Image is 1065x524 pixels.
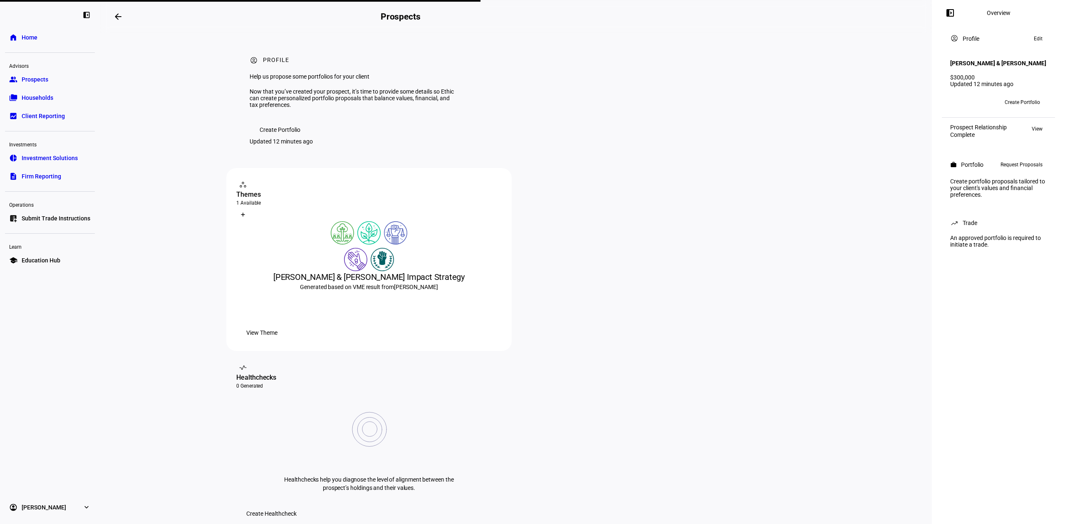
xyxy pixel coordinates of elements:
[9,503,17,512] eth-mat-symbol: account_circle
[1005,96,1040,109] span: Create Portfolio
[331,221,354,245] img: deforestation.colored.svg
[22,503,66,512] span: [PERSON_NAME]
[950,60,1046,67] h4: [PERSON_NAME] & [PERSON_NAME]
[950,218,1047,228] eth-panel-overview-card-header: Trade
[5,29,95,46] a: homeHome
[250,121,310,138] button: Create Portfolio
[950,34,958,42] mat-icon: account_circle
[236,271,502,283] div: [PERSON_NAME] & [PERSON_NAME] Impact Strategy
[236,283,502,291] div: Generated based on VME result from
[5,168,95,185] a: descriptionFirm Reporting
[963,35,979,42] div: Profile
[260,121,300,138] span: Create Portfolio
[22,33,37,42] span: Home
[82,11,91,19] eth-mat-symbol: left_panel_close
[950,34,1047,44] eth-panel-overview-card-header: Profile
[5,108,95,124] a: bid_landscapeClient Reporting
[9,33,17,42] eth-mat-symbol: home
[5,89,95,106] a: folder_copyHouseholds
[963,220,977,226] div: Trade
[945,175,1052,201] div: Create portfolio proposals tailored to your client's values and financial preferences.
[954,99,960,105] span: JC
[236,200,502,206] div: 1 Available
[950,74,1047,81] div: $300,000
[5,138,95,150] div: Investments
[950,81,1047,87] div: Updated 12 minutes ago
[239,180,247,189] mat-icon: workspaces
[236,373,502,383] div: Healthchecks
[263,57,289,65] div: Profile
[1001,160,1043,170] span: Request Proposals
[371,248,394,271] img: racialJustice.colored.svg
[344,248,367,271] img: poverty.colored.svg
[9,154,17,162] eth-mat-symbol: pie_chart
[381,12,421,22] h2: Prospects
[82,503,91,512] eth-mat-symbol: expand_more
[966,99,973,105] span: RS
[250,56,258,64] mat-icon: account_circle
[9,94,17,102] eth-mat-symbol: folder_copy
[5,150,95,166] a: pie_chartInvestment Solutions
[5,59,95,71] div: Advisors
[950,131,1007,138] div: Complete
[250,88,454,108] div: Now that you’ve created your prospect, it’s time to provide some details so Ethic can create pers...
[250,73,454,80] div: Help us propose some portfolios for your client
[5,198,95,210] div: Operations
[236,190,502,200] div: Themes
[996,160,1047,170] button: Request Proposals
[961,161,983,168] div: Portfolio
[1030,34,1047,44] button: Edit
[357,221,381,245] img: climateChange.colored.svg
[22,112,65,120] span: Client Reporting
[250,138,313,145] div: Updated 12 minutes ago
[239,363,247,372] mat-icon: vital_signs
[1032,124,1043,134] span: View
[950,124,1007,131] div: Prospect Relationship
[236,383,502,389] div: 0 Generated
[22,172,61,180] span: Firm Reporting
[5,71,95,88] a: groupProspects
[950,219,958,227] mat-icon: trending_up
[950,160,1047,170] eth-panel-overview-card-header: Portfolio
[945,231,1052,251] div: An approved portfolio is required to initiate a trade.
[22,75,48,84] span: Prospects
[9,172,17,180] eth-mat-symbol: description
[9,256,17,264] eth-mat-symbol: school
[282,475,456,492] p: Healthchecks help you diagnose the level of alignment between the prospect’s holdings and their v...
[945,8,955,18] mat-icon: left_panel_open
[9,112,17,120] eth-mat-symbol: bid_landscape
[9,214,17,222] eth-mat-symbol: list_alt_add
[113,12,123,22] mat-icon: arrow_backwards
[1034,34,1043,44] span: Edit
[22,154,78,162] span: Investment Solutions
[236,324,287,341] button: View Theme
[22,94,53,102] span: Households
[950,161,957,168] mat-icon: work
[9,75,17,84] eth-mat-symbol: group
[394,284,438,290] span: [PERSON_NAME]
[246,324,277,341] span: View Theme
[998,96,1047,109] button: Create Portfolio
[1028,124,1047,134] button: View
[22,256,60,264] span: Education Hub
[5,240,95,252] div: Learn
[246,505,297,522] span: Create Healthcheck
[22,214,90,222] span: Submit Trade Instructions
[236,505,307,522] button: Create Healthcheck
[384,221,407,245] img: democracy.colored.svg
[987,10,1011,16] div: Overview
